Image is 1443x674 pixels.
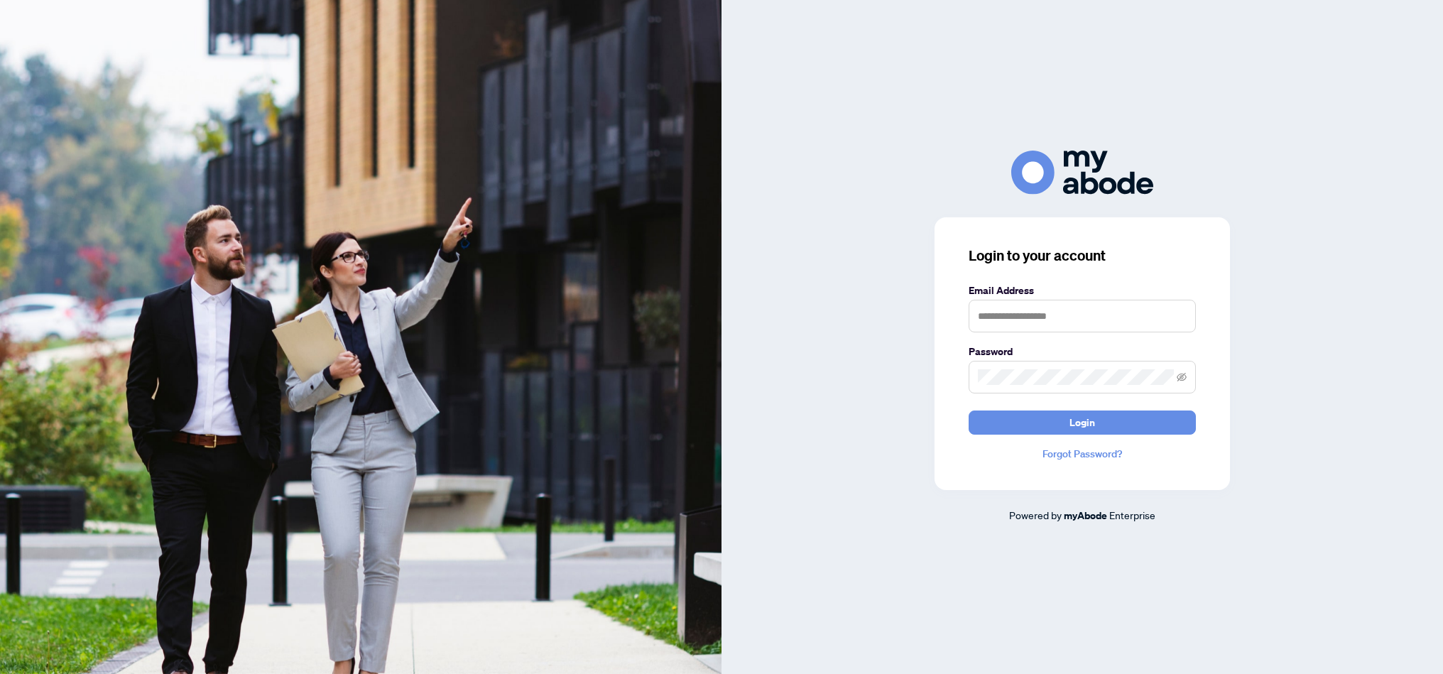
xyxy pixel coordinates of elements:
[969,246,1196,266] h3: Login to your account
[969,411,1196,435] button: Login
[1011,151,1153,194] img: ma-logo
[1064,508,1107,523] a: myAbode
[1069,411,1095,434] span: Login
[969,344,1196,359] label: Password
[1109,509,1155,521] span: Enterprise
[969,283,1196,298] label: Email Address
[969,446,1196,462] a: Forgot Password?
[1177,372,1187,382] span: eye-invisible
[1009,509,1062,521] span: Powered by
